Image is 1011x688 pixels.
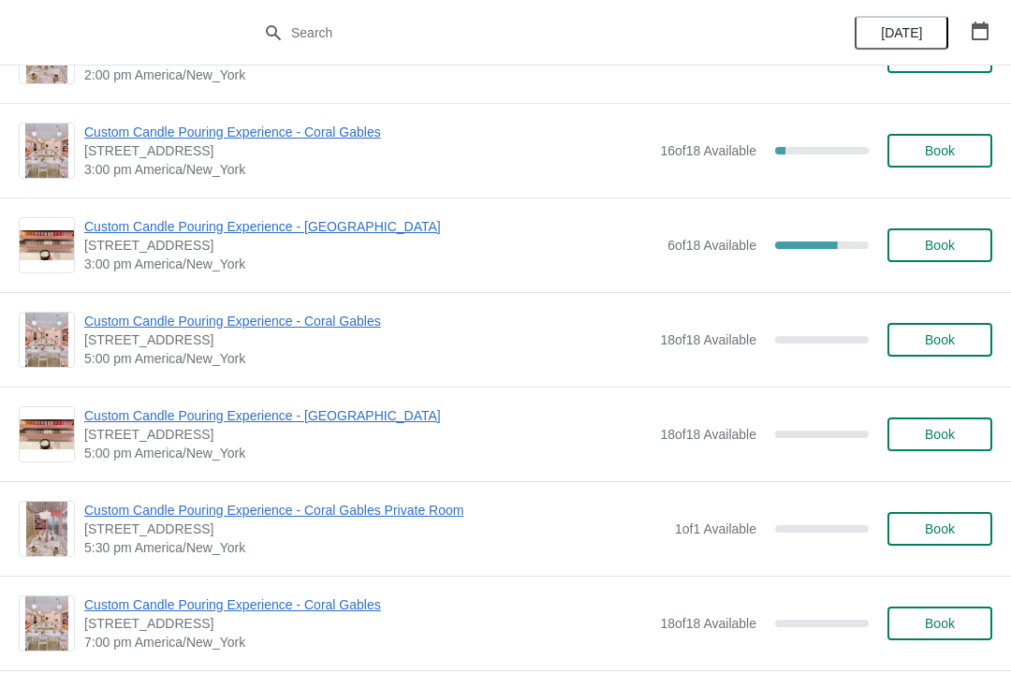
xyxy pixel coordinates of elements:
img: Custom Candle Pouring Experience - Coral Gables | 154 Giralda Avenue, Coral Gables, FL, USA | 5:0... [25,313,69,367]
span: Book [925,238,955,253]
img: Custom Candle Pouring Experience - Fort Lauderdale | 914 East Las Olas Boulevard, Fort Lauderdale... [20,230,74,261]
span: 5:00 pm America/New_York [84,444,651,462]
span: 5:00 pm America/New_York [84,349,651,368]
img: Custom Candle Pouring Experience - Coral Gables | 154 Giralda Avenue, Coral Gables, FL, USA | 7:0... [25,596,69,651]
span: 7:00 pm America/New_York [84,633,651,651]
span: [STREET_ADDRESS] [84,236,658,255]
img: Custom Candle Pouring Experience - Coral Gables | 154 Giralda Avenue, Coral Gables, FL, USA | 3:0... [25,124,69,178]
span: 1 of 1 Available [675,521,756,536]
span: 6 of 18 Available [667,238,756,253]
span: [STREET_ADDRESS] [84,614,651,633]
button: [DATE] [855,16,948,50]
span: [STREET_ADDRESS] [84,141,651,160]
button: Book [887,607,992,640]
span: Custom Candle Pouring Experience - Coral Gables [84,312,651,330]
span: Custom Candle Pouring Experience - Coral Gables [84,123,651,141]
button: Book [887,228,992,262]
span: 3:00 pm America/New_York [84,255,658,273]
span: Book [925,143,955,158]
span: Custom Candle Pouring Experience - [GEOGRAPHIC_DATA] [84,217,658,236]
button: Book [887,417,992,451]
span: Book [925,616,955,631]
span: Custom Candle Pouring Experience - [GEOGRAPHIC_DATA] [84,406,651,425]
span: Book [925,427,955,442]
span: [DATE] [881,25,922,40]
span: [STREET_ADDRESS] [84,330,651,349]
span: Custom Candle Pouring Experience - Coral Gables [84,595,651,614]
span: 2:00 pm America/New_York [84,66,666,84]
span: 18 of 18 Available [660,427,756,442]
span: 16 of 18 Available [660,143,756,158]
button: Book [887,323,992,357]
img: Custom Candle Pouring Experience - Coral Gables Private Room | 154 Giralda Avenue, Coral Gables, ... [26,502,67,556]
input: Search [290,16,758,50]
span: [STREET_ADDRESS] [84,425,651,444]
span: Custom Candle Pouring Experience - Coral Gables Private Room [84,501,666,520]
span: Book [925,521,955,536]
span: Book [925,332,955,347]
span: 5:30 pm America/New_York [84,538,666,557]
span: 18 of 18 Available [660,616,756,631]
span: [STREET_ADDRESS] [84,520,666,538]
button: Book [887,512,992,546]
img: Custom Candle Pouring Experience - Fort Lauderdale | 914 East Las Olas Boulevard, Fort Lauderdale... [20,419,74,450]
span: 18 of 18 Available [660,332,756,347]
button: Book [887,134,992,168]
span: 3:00 pm America/New_York [84,160,651,179]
